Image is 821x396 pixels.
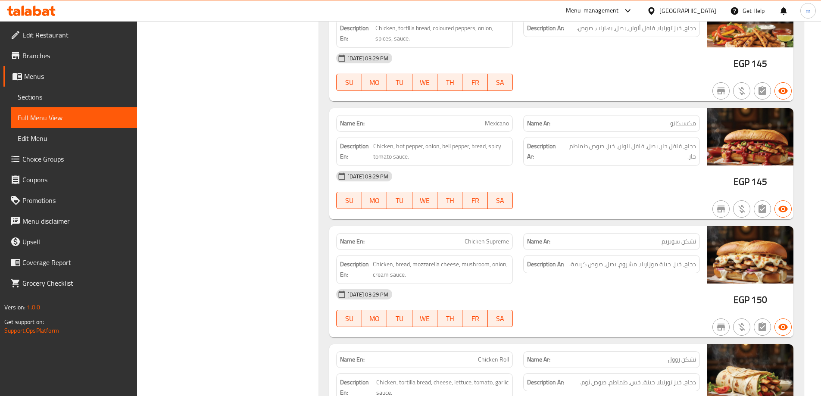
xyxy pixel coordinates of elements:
a: Menu disclaimer [3,211,137,231]
button: TU [387,192,412,209]
div: [GEOGRAPHIC_DATA] [659,6,716,16]
span: TH [441,194,459,207]
span: Chicken Roll [478,355,509,364]
span: WE [416,76,434,89]
button: Not has choices [754,82,771,100]
button: Purchased item [733,200,750,218]
strong: Description Ar: [527,141,563,162]
strong: Name Ar: [527,237,550,246]
span: دجاج، خبز تورتيلا، جبنة، خس، طماطم، صوص ثوم. [580,377,696,388]
button: MO [362,74,387,91]
a: Coverage Report [3,252,137,273]
span: تشكن سوبريم [662,237,696,246]
span: Chicken, tortilla bread, coloured peppers, onion, spices, sauce. [375,23,509,44]
button: WE [412,310,437,327]
span: Menu disclaimer [22,216,130,226]
span: TU [390,76,409,89]
button: Available [774,200,792,218]
span: دجاج، فلفل حار، بصل، فلفل الوان، خبز، صوص طماطم حار. [565,141,696,162]
button: TH [437,310,462,327]
span: FR [466,76,484,89]
span: TU [390,312,409,325]
span: دجاج، خبز، جبنة موزاريلا، مشروم، بصل، صوص كريمة. [569,259,696,270]
button: TU [387,74,412,91]
span: Sections [18,92,130,102]
button: SA [488,192,513,209]
button: Not has choices [754,318,771,336]
span: Get support on: [4,316,44,327]
span: Version: [4,302,25,313]
a: Choice Groups [3,149,137,169]
button: Not branch specific item [712,82,730,100]
span: 150 [751,291,767,308]
strong: Name Ar: [527,355,550,364]
button: Available [774,82,792,100]
button: SU [336,192,362,209]
span: Branches [22,50,130,61]
a: Menus [3,66,137,87]
strong: Description Ar: [527,23,564,34]
button: Not has choices [754,200,771,218]
a: Edit Menu [11,128,137,149]
span: Chicken Supreme [465,237,509,246]
button: FR [462,192,487,209]
strong: Description En: [340,259,371,280]
button: TH [437,192,462,209]
a: Sections [11,87,137,107]
span: EGP [734,55,749,72]
button: MO [362,310,387,327]
span: WE [416,312,434,325]
span: EGP [734,291,749,308]
span: Coupons [22,175,130,185]
span: SA [491,76,509,89]
span: SU [340,312,358,325]
span: FR [466,312,484,325]
button: SA [488,310,513,327]
button: FR [462,74,487,91]
span: 145 [751,173,767,190]
span: [DATE] 03:29 PM [344,172,392,181]
strong: Name Ar: [527,119,550,128]
span: TU [390,194,409,207]
button: TH [437,74,462,91]
span: EGP [734,173,749,190]
img: %D9%85%D9%83%D8%B3%D9%8A%D9%83%D8%A7%D9%86%D9%88638958909290393266.jpg [707,108,793,165]
span: Menus [24,71,130,81]
span: Chicken, hot pepper, onion, bell pepper, bread, spicy tomato sauce. [373,141,509,162]
span: MO [365,76,384,89]
span: Full Menu View [18,112,130,123]
button: Available [774,318,792,336]
span: WE [416,194,434,207]
button: WE [412,74,437,91]
button: MO [362,192,387,209]
button: Not branch specific item [712,200,730,218]
a: Upsell [3,231,137,252]
img: %D8%AA%D8%B4%D9%83%D9%86_%D8%B3%D9%88%D8%A8%D8%B1%D9%8A%D9%85638958909284371508.jpg [707,226,793,284]
span: Edit Restaurant [22,30,130,40]
strong: Description En: [340,23,373,44]
span: TH [441,312,459,325]
a: Promotions [3,190,137,211]
button: SA [488,74,513,91]
button: TU [387,310,412,327]
span: SU [340,76,358,89]
span: Upsell [22,237,130,247]
div: Menu-management [566,6,619,16]
span: دجاج، خبز تورتيلا، فلفل ألوان، بصل، بهارات، صوص. [577,23,696,34]
span: Mexicano [485,119,509,128]
span: SA [491,312,509,325]
a: Grocery Checklist [3,273,137,293]
span: Coverage Report [22,257,130,268]
strong: Description En: [340,141,371,162]
span: SU [340,194,358,207]
span: مكسيكانو [670,119,696,128]
span: SA [491,194,509,207]
a: Edit Restaurant [3,25,137,45]
button: Purchased item [733,318,750,336]
button: SU [336,310,362,327]
button: FR [462,310,487,327]
span: [DATE] 03:29 PM [344,54,392,62]
button: WE [412,192,437,209]
button: Purchased item [733,82,750,100]
button: SU [336,74,362,91]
